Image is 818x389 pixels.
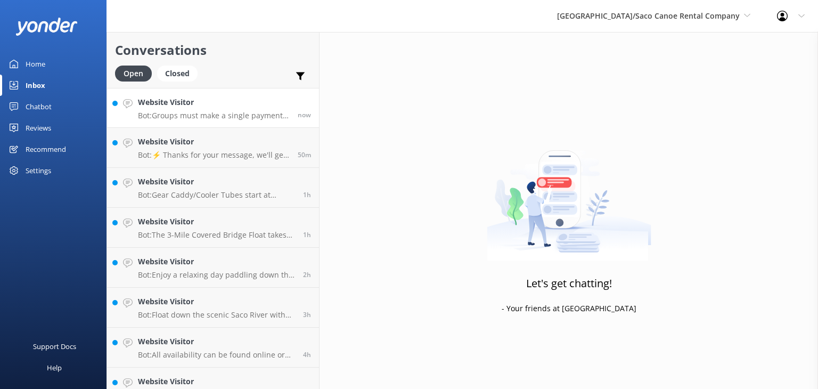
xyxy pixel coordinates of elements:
[138,350,295,360] p: Bot: All availability can be found online or you can call the office directly. If you do not see ...
[138,270,295,280] p: Bot: Enjoy a relaxing day paddling down the crystal-clear waters of the Saco River. Explore our c...
[26,117,51,139] div: Reviews
[107,208,319,248] a: Website VisitorBot:The 3-Mile Covered Bridge Float takes approximately 3-4 hours, depending on th...
[26,53,45,75] div: Home
[107,88,319,128] a: Website VisitorBot:Groups must make a single payment, or we can set up a group reservation so ind...
[157,66,198,82] div: Closed
[33,336,76,357] div: Support Docs
[138,296,295,307] h4: Website Visitor
[115,66,152,82] div: Open
[107,168,319,208] a: Website VisitorBot:Gear Caddy/Cooler Tubes start at $20-$30 and are available as an add-on for tu...
[138,176,295,188] h4: Website Visitor
[138,216,295,228] h4: Website Visitor
[303,310,311,319] span: 04:59pm 14-Aug-2025 (UTC -05:00) America/Cancun
[138,376,295,387] h4: Website Visitor
[107,288,319,328] a: Website VisitorBot:Float down the scenic Saco River with our tubing trips! Check out rates and tr...
[107,128,319,168] a: Website VisitorBot:⚡ Thanks for your message, we'll get back to you as soon as we can. You're als...
[303,230,311,239] span: 06:19pm 14-Aug-2025 (UTC -05:00) America/Cancun
[303,190,311,199] span: 06:39pm 14-Aug-2025 (UTC -05:00) America/Cancun
[26,139,66,160] div: Recommend
[557,11,740,21] span: [GEOGRAPHIC_DATA]/Saco Canoe Rental Company
[115,40,311,60] h2: Conversations
[138,256,295,268] h4: Website Visitor
[26,160,51,181] div: Settings
[502,303,636,314] p: - Your friends at [GEOGRAPHIC_DATA]
[303,270,311,279] span: 05:38pm 14-Aug-2025 (UTC -05:00) America/Cancun
[138,136,290,148] h4: Website Visitor
[107,248,319,288] a: Website VisitorBot:Enjoy a relaxing day paddling down the crystal-clear waters of the Saco River....
[26,96,52,117] div: Chatbot
[107,328,319,368] a: Website VisitorBot:All availability can be found online or you can call the office directly. If y...
[138,111,290,120] p: Bot: Groups must make a single payment, or we can set up a group reservation so individuals can r...
[138,230,295,240] p: Bot: The 3-Mile Covered Bridge Float takes approximately 3-4 hours, depending on the river level.
[157,67,203,79] a: Closed
[138,190,295,200] p: Bot: Gear Caddy/Cooler Tubes start at $20-$30 and are available as an add-on for tubing trips.
[298,150,311,159] span: 07:25pm 14-Aug-2025 (UTC -05:00) America/Cancun
[16,18,77,35] img: yonder-white-logo.png
[138,336,295,347] h4: Website Visitor
[138,96,290,108] h4: Website Visitor
[298,110,311,119] span: 08:15pm 14-Aug-2025 (UTC -05:00) America/Cancun
[138,150,290,160] p: Bot: ⚡ Thanks for your message, we'll get back to you as soon as we can. You're also welcome to k...
[26,75,45,96] div: Inbox
[115,67,157,79] a: Open
[138,310,295,320] p: Bot: Float down the scenic Saco River with our tubing trips! Check out rates and trip details at ...
[47,357,62,378] div: Help
[526,275,612,292] h3: Let's get chatting!
[303,350,311,359] span: 04:14pm 14-Aug-2025 (UTC -05:00) America/Cancun
[487,128,651,261] img: artwork of a man stealing a conversation from at giant smartphone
